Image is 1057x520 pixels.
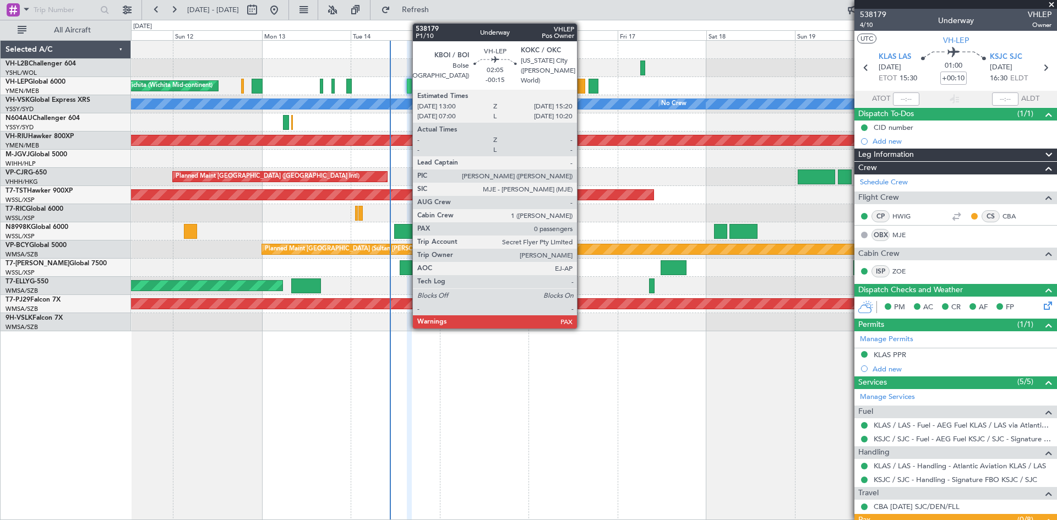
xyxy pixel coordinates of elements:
[892,266,917,276] a: ZOE
[528,30,617,40] div: Thu 16
[6,123,34,132] a: YSSY/SYD
[1028,9,1051,20] span: VHLEP
[858,191,899,204] span: Flight Crew
[6,242,29,249] span: VP-BCY
[6,260,107,267] a: T7-[PERSON_NAME]Global 7500
[858,376,887,389] span: Services
[1017,108,1033,119] span: (1/1)
[6,79,66,85] a: VH-LEPGlobal 6000
[6,224,68,231] a: N8998KGlobal 6000
[860,334,913,345] a: Manage Permits
[938,15,974,26] div: Underway
[1002,211,1027,221] a: CBA
[860,20,886,30] span: 4/10
[893,92,919,106] input: --:--
[1028,20,1051,30] span: Owner
[6,87,39,95] a: YMEN/MEB
[858,284,963,297] span: Dispatch Checks and Weather
[6,61,29,67] span: VH-L2B
[6,133,28,140] span: VH-RIU
[872,94,890,105] span: ATOT
[6,297,30,303] span: T7-PJ29
[706,30,795,40] div: Sat 18
[6,269,35,277] a: WSSL/XSP
[6,232,35,240] a: WSSL/XSP
[879,73,897,84] span: ETOT
[6,323,38,331] a: WMSA/SZB
[873,136,1051,146] div: Add new
[6,250,38,259] a: WMSA/SZB
[12,21,119,39] button: All Aircraft
[6,188,73,194] a: T7-TSTHawker 900XP
[990,52,1022,63] span: KSJC SJC
[176,168,359,185] div: Planned Maint [GEOGRAPHIC_DATA] ([GEOGRAPHIC_DATA] Intl)
[76,78,213,94] div: Unplanned Maint Wichita (Wichita Mid-continent)
[894,302,905,313] span: PM
[943,35,969,46] span: VH-LEP
[6,260,69,267] span: T7-[PERSON_NAME]
[6,278,48,285] a: T7-ELLYG-550
[661,96,686,112] div: No Crew
[860,392,915,403] a: Manage Services
[858,248,900,260] span: Cabin Crew
[871,265,890,277] div: ISP
[262,30,351,40] div: Mon 13
[351,30,439,40] div: Tue 14
[6,69,37,77] a: YSHL/WOL
[892,211,917,221] a: HWIG
[990,73,1007,84] span: 16:30
[6,305,38,313] a: WMSA/SZB
[6,315,63,321] a: 9H-VSLKFalcon 7X
[6,196,35,204] a: WSSL/XSP
[900,73,917,84] span: 15:30
[6,133,74,140] a: VH-RIUHawker 800XP
[857,34,876,43] button: UTC
[6,278,30,285] span: T7-ELLY
[6,115,80,122] a: N604AUChallenger 604
[1006,302,1014,313] span: FP
[6,97,30,103] span: VH-VSK
[874,420,1051,430] a: KLAS / LAS - Fuel - AEG Fuel KLAS / LAS via Atlantic (EJ Asia Only)
[860,9,886,20] span: 538179
[6,151,30,158] span: M-JGVJ
[6,61,76,67] a: VH-L2BChallenger 604
[858,406,873,418] span: Fuel
[265,241,521,258] div: Planned Maint [GEOGRAPHIC_DATA] (Sultan [PERSON_NAME] [PERSON_NAME] - Subang)
[6,105,34,113] a: YSSY/SYD
[990,62,1012,73] span: [DATE]
[618,30,706,40] div: Fri 17
[874,475,1037,484] a: KSJC / SJC - Handling - Signature FBO KSJC / SJC
[1017,319,1033,330] span: (1/1)
[6,169,28,176] span: VP-CJR
[6,97,90,103] a: VH-VSKGlobal Express XRS
[871,229,890,241] div: OBX
[6,141,39,150] a: YMEN/MEB
[873,364,1051,374] div: Add new
[29,26,116,34] span: All Aircraft
[874,461,1046,470] a: KLAS / LAS - Handling - Atlantic Aviation KLAS / LAS
[858,162,877,174] span: Crew
[440,30,528,40] div: Wed 15
[874,123,913,132] div: CID number
[1010,73,1028,84] span: ELDT
[34,2,97,18] input: Trip Number
[376,1,442,19] button: Refresh
[6,287,38,295] a: WMSA/SZB
[860,177,908,188] a: Schedule Crew
[6,297,61,303] a: T7-PJ29Falcon 7X
[879,62,901,73] span: [DATE]
[858,319,884,331] span: Permits
[945,61,962,72] span: 01:00
[892,230,917,240] a: MJE
[6,214,35,222] a: WSSL/XSP
[874,434,1051,444] a: KSJC / SJC - Fuel - AEG Fuel KSJC / SJC - Signature (EJ Asia Only)
[6,178,38,186] a: VHHH/HKG
[6,79,28,85] span: VH-LEP
[6,315,32,321] span: 9H-VSLK
[874,350,906,359] div: KLAS PPR
[871,210,890,222] div: CP
[879,52,911,63] span: KLAS LAS
[6,188,27,194] span: T7-TST
[6,242,67,249] a: VP-BCYGlobal 5000
[979,302,988,313] span: AF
